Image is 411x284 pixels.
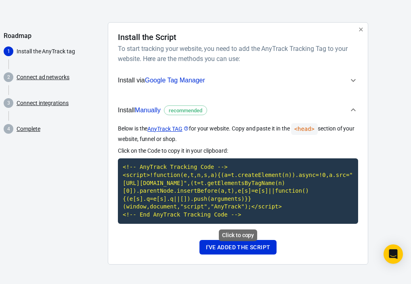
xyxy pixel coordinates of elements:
[7,48,10,54] text: 1
[17,73,69,82] a: Connect ad networks
[118,158,358,223] code: Click to copy
[118,105,207,116] span: Install
[7,100,10,106] text: 3
[199,240,277,255] button: I've added the script
[7,74,10,80] text: 2
[118,97,358,124] button: InstallManuallyrecommended
[118,70,358,90] button: Install viaGoogle Tag Manager
[17,125,40,133] a: Complete
[166,107,205,115] span: recommended
[219,229,257,241] div: Click to copy
[17,47,101,56] p: Install the AnyTrack tag
[384,244,403,264] div: Open Intercom Messenger
[7,126,10,132] text: 4
[145,77,205,84] span: Google Tag Manager
[17,99,69,107] a: Connect integrations
[118,44,355,64] h6: To start tracking your website, you need to add the AnyTrack Tracking Tag to your website. Here a...
[118,147,358,155] p: Click on the Code to copy it in your clipboard:
[291,123,318,135] code: <head>
[4,32,101,40] h5: Roadmap
[135,107,161,114] span: Manually
[118,123,358,143] p: Below is the for your website. Copy and paste it in the section of your website, funnel or shop.
[118,32,176,42] h4: Install the Script
[147,125,189,133] a: AnyTrack TAG
[118,75,205,86] span: Install via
